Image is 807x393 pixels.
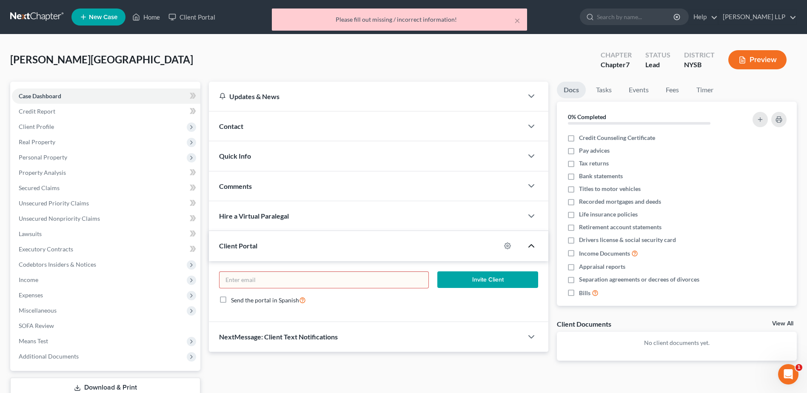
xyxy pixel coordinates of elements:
[778,364,798,384] iframe: Intercom live chat
[622,82,656,98] a: Events
[12,180,200,196] a: Secured Claims
[19,169,66,176] span: Property Analysis
[579,146,610,155] span: Pay advices
[219,212,289,220] span: Hire a Virtual Paralegal
[579,210,638,219] span: Life insurance policies
[19,92,61,100] span: Case Dashboard
[690,82,720,98] a: Timer
[19,261,96,268] span: Codebtors Insiders & Notices
[579,185,641,193] span: Titles to motor vehicles
[579,236,676,244] span: Drivers license & social security card
[19,123,54,130] span: Client Profile
[728,50,787,69] button: Preview
[568,113,606,120] strong: 0% Completed
[557,319,611,328] div: Client Documents
[579,275,699,284] span: Separation agreements or decrees of divorces
[219,122,243,130] span: Contact
[601,60,632,70] div: Chapter
[19,353,79,360] span: Additional Documents
[19,184,60,191] span: Secured Claims
[684,50,715,60] div: District
[19,337,48,345] span: Means Test
[437,271,538,288] button: Invite Client
[19,245,73,253] span: Executory Contracts
[19,291,43,299] span: Expenses
[684,60,715,70] div: NYSB
[626,60,630,68] span: 7
[19,230,42,237] span: Lawsuits
[219,333,338,341] span: NextMessage: Client Text Notifications
[19,215,100,222] span: Unsecured Nonpriority Claims
[19,322,54,329] span: SOFA Review
[19,154,67,161] span: Personal Property
[579,223,662,231] span: Retirement account statements
[579,134,655,142] span: Credit Counseling Certificate
[19,276,38,283] span: Income
[579,289,590,297] span: Bills
[645,50,670,60] div: Status
[659,82,686,98] a: Fees
[12,211,200,226] a: Unsecured Nonpriority Claims
[12,318,200,333] a: SOFA Review
[12,104,200,119] a: Credit Report
[514,15,520,26] button: ×
[12,242,200,257] a: Executory Contracts
[589,82,619,98] a: Tasks
[601,50,632,60] div: Chapter
[579,159,609,168] span: Tax returns
[579,172,623,180] span: Bank statements
[219,242,257,250] span: Client Portal
[10,53,193,65] span: [PERSON_NAME][GEOGRAPHIC_DATA]
[645,60,670,70] div: Lead
[220,272,428,288] input: Enter email
[796,364,802,371] span: 1
[579,197,661,206] span: Recorded mortgages and deeds
[219,182,252,190] span: Comments
[219,152,251,160] span: Quick Info
[19,199,89,207] span: Unsecured Priority Claims
[557,82,586,98] a: Docs
[219,92,513,101] div: Updates & News
[19,307,57,314] span: Miscellaneous
[579,262,625,271] span: Appraisal reports
[772,321,793,327] a: View All
[12,226,200,242] a: Lawsuits
[564,339,790,347] p: No client documents yet.
[279,15,520,24] div: Please fill out missing / incorrect information!
[12,165,200,180] a: Property Analysis
[12,196,200,211] a: Unsecured Priority Claims
[579,249,630,258] span: Income Documents
[12,88,200,104] a: Case Dashboard
[19,108,55,115] span: Credit Report
[231,296,299,304] span: Send the portal in Spanish
[19,138,55,145] span: Real Property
